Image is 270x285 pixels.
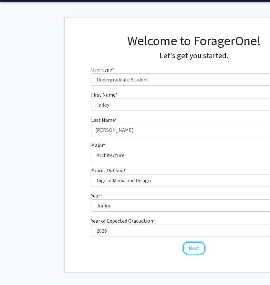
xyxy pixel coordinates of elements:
[91,192,102,199] label: Year
[91,166,125,174] label: Minor
[91,217,155,225] label: Year of Expected Graduation
[183,242,205,254] button: Next
[104,167,125,174] i: - Optional
[91,66,114,73] label: User type
[91,91,115,98] span: First Name
[91,117,115,123] span: Last Name
[5,256,27,280] iframe: Chat
[91,141,106,149] label: Major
